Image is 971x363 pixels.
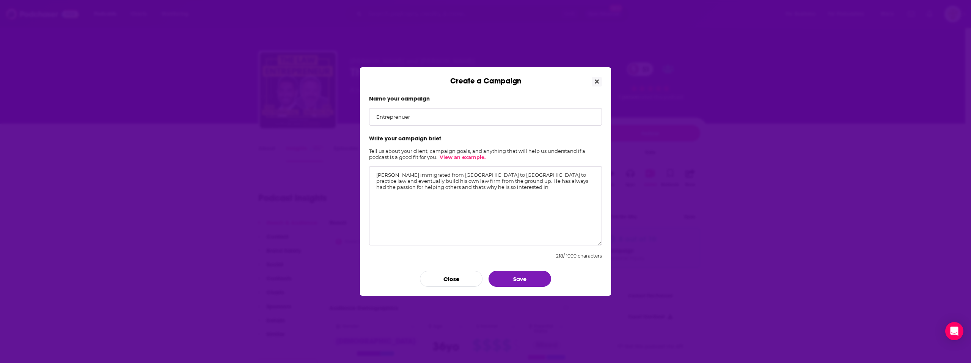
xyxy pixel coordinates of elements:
[945,322,963,340] div: Open Intercom Messenger
[440,154,485,160] a: View an example.
[489,271,551,287] button: Save
[360,67,611,86] div: Create a Campaign
[556,253,602,259] div: 218 / 1000 characters
[369,166,602,245] textarea: [PERSON_NAME] immigrated from [GEOGRAPHIC_DATA] to [GEOGRAPHIC_DATA] to practice law and eventual...
[369,148,602,160] h2: Tell us about your client, campaign goals, and anything that will help us understand if a podcast...
[420,271,482,287] button: Close
[369,135,602,142] label: Write your campaign brief
[592,77,602,86] button: Close
[369,108,602,126] input: Ex: “Cats R Us - September”
[369,95,602,102] label: Name your campaign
